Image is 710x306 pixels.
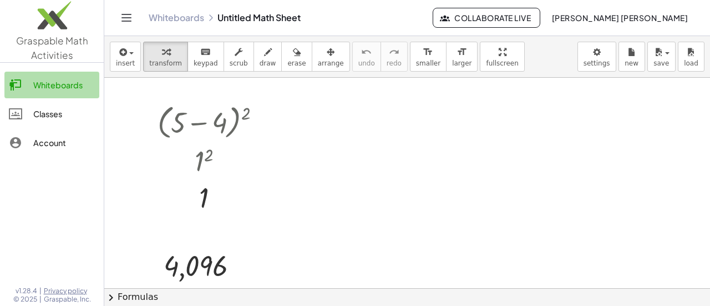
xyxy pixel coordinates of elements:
div: Account [33,136,95,149]
a: Account [4,129,99,156]
i: keyboard [200,46,211,59]
button: [PERSON_NAME] [PERSON_NAME] [542,8,697,28]
span: redo [387,59,402,67]
button: fullscreen [480,42,524,72]
button: transform [143,42,188,72]
span: insert [116,59,135,67]
span: v1.28.4 [16,287,37,295]
button: draw [253,42,282,72]
a: Whiteboards [4,72,99,98]
span: load [684,59,698,67]
button: chevron_rightFormulas [104,288,710,306]
span: larger [452,59,471,67]
button: insert [110,42,141,72]
span: settings [584,59,610,67]
button: save [647,42,676,72]
a: Privacy policy [44,287,91,295]
span: draw [260,59,276,67]
a: Whiteboards [149,12,204,23]
div: Classes [33,107,95,121]
span: erase [287,59,306,67]
i: redo [389,46,399,59]
span: transform [149,59,182,67]
span: © 2025 [13,295,37,304]
button: redoredo [381,42,408,72]
button: Toggle navigation [118,9,135,27]
span: Collaborate Live [442,13,531,23]
button: format_sizelarger [446,42,478,72]
span: [PERSON_NAME] [PERSON_NAME] [551,13,688,23]
i: format_size [457,46,467,59]
button: scrub [224,42,254,72]
span: smaller [416,59,440,67]
span: Graspable Math Activities [16,34,88,61]
button: erase [281,42,312,72]
button: Collaborate Live [433,8,540,28]
button: arrange [312,42,350,72]
span: undo [358,59,375,67]
span: chevron_right [104,291,118,304]
span: fullscreen [486,59,518,67]
a: Classes [4,101,99,127]
button: format_sizesmaller [410,42,447,72]
button: new [618,42,645,72]
button: keyboardkeypad [187,42,224,72]
button: load [678,42,704,72]
span: | [39,295,42,304]
button: settings [577,42,616,72]
span: arrange [318,59,344,67]
i: undo [361,46,372,59]
span: new [625,59,638,67]
span: Graspable, Inc. [44,295,91,304]
span: scrub [230,59,248,67]
i: format_size [423,46,433,59]
span: keypad [194,59,218,67]
span: | [39,287,42,295]
span: save [653,59,669,67]
div: Whiteboards [33,78,95,92]
button: undoundo [352,42,381,72]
